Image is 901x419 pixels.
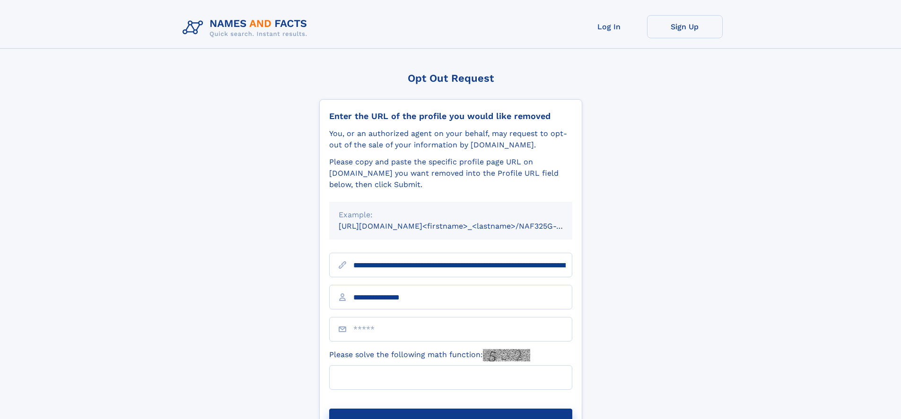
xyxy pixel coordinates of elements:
a: Sign Up [647,15,723,38]
div: Please copy and paste the specific profile page URL on [DOMAIN_NAME] you want removed into the Pr... [329,156,572,190]
div: Opt Out Request [319,72,582,84]
label: Please solve the following math function: [329,349,530,361]
div: You, or an authorized agent on your behalf, may request to opt-out of the sale of your informatio... [329,128,572,151]
div: Enter the URL of the profile you would like removed [329,111,572,121]
a: Log In [571,15,647,38]
div: Example: [339,209,563,221]
small: [URL][DOMAIN_NAME]<firstname>_<lastname>/NAF325G-xxxxxxxx [339,222,590,231]
img: Logo Names and Facts [179,15,315,41]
